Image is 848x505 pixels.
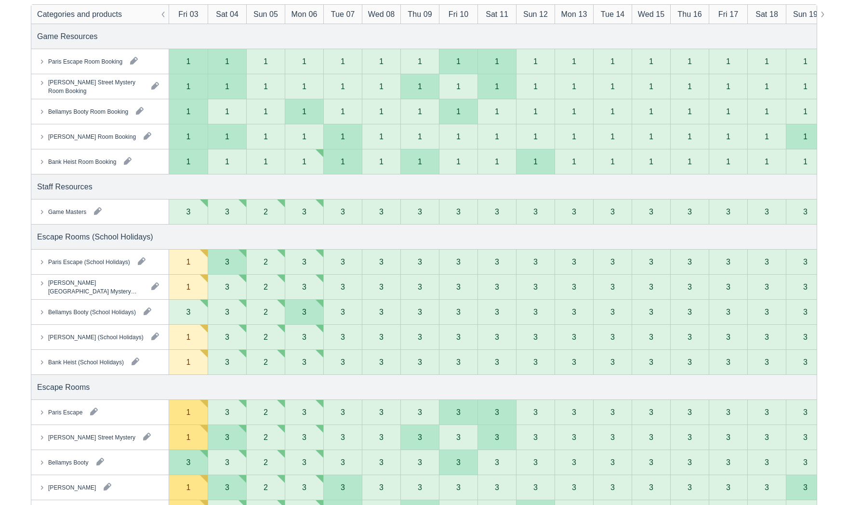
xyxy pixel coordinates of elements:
div: 3 [572,208,576,215]
div: 1 [186,158,191,165]
div: 3 [765,358,769,366]
div: 3 [495,258,499,266]
div: Game Masters [48,207,86,216]
div: 3 [379,308,384,316]
div: 3 [765,208,769,215]
div: 3 [688,333,692,341]
div: 1 [186,107,191,115]
div: 3 [302,308,306,316]
div: 3 [533,358,538,366]
div: 3 [572,258,576,266]
div: 1 [649,133,653,140]
div: 2 [264,308,268,316]
div: 1 [186,483,191,491]
div: 3 [649,333,653,341]
div: 3 [688,433,692,441]
div: 3 [765,433,769,441]
div: 1 [379,107,384,115]
div: 3 [572,333,576,341]
div: 3 [649,483,653,491]
div: 3 [765,458,769,466]
div: 3 [649,308,653,316]
div: 1 [765,107,769,115]
div: [PERSON_NAME] Street Mystery Room Booking [48,78,144,95]
div: 1 [495,82,499,90]
div: Wed 15 [638,8,664,20]
div: 3 [341,408,345,416]
div: 1 [649,107,653,115]
div: 3 [610,333,615,341]
div: 1 [302,82,306,90]
div: 3 [225,458,229,466]
div: 1 [649,57,653,65]
div: 3 [225,408,229,416]
div: 1 [418,57,422,65]
div: 1 [610,158,615,165]
div: 3 [379,208,384,215]
div: Paris Escape [48,408,82,416]
div: 3 [456,258,461,266]
div: 3 [610,308,615,316]
div: 3 [379,333,384,341]
div: 1 [264,158,268,165]
div: 3 [533,333,538,341]
div: 1 [688,133,692,140]
div: 3 [765,483,769,491]
div: 3 [688,258,692,266]
div: 1 [186,358,191,366]
div: Escape Rooms [37,381,90,393]
div: 3 [533,483,538,491]
div: 3 [225,333,229,341]
div: 3 [803,433,808,441]
div: 3 [302,358,306,366]
div: 3 [726,358,730,366]
div: 3 [225,283,229,291]
div: 3 [225,358,229,366]
div: 1 [225,107,229,115]
div: 1 [610,107,615,115]
div: 3 [803,258,808,266]
div: 3 [341,358,345,366]
div: Tue 07 [331,8,355,20]
div: 3 [726,308,730,316]
div: 1 [225,57,229,65]
div: 1 [572,133,576,140]
div: 1 [495,57,499,65]
div: 3 [803,358,808,366]
div: Sun 12 [523,8,548,20]
div: 3 [341,258,345,266]
div: 3 [803,408,808,416]
div: Bellamys Booty (School Holidays) [48,307,136,316]
div: 2 [264,283,268,291]
div: Paris Escape Room Booking [48,57,122,66]
div: 3 [456,458,461,466]
div: 3 [186,308,191,316]
div: 3 [726,283,730,291]
div: 3 [649,258,653,266]
div: 3 [533,258,538,266]
div: 3 [726,408,730,416]
div: Escape Rooms (School Holidays) [37,231,153,242]
div: 3 [572,408,576,416]
div: 3 [495,458,499,466]
div: Sat 04 [216,8,238,20]
div: [PERSON_NAME] [48,483,96,492]
div: 3 [341,483,345,491]
div: 1 [533,82,538,90]
div: 3 [418,358,422,366]
div: 3 [341,283,345,291]
div: 3 [610,433,615,441]
div: 1 [341,107,345,115]
div: Fri 17 [718,8,738,20]
div: 3 [186,208,191,215]
div: 1 [264,107,268,115]
div: 3 [803,458,808,466]
div: 3 [495,333,499,341]
div: 3 [418,308,422,316]
div: 3 [803,308,808,316]
div: 3 [379,408,384,416]
div: 3 [726,483,730,491]
div: Bank Heist (School Holidays) [48,358,124,366]
div: 1 [649,158,653,165]
div: 1 [456,107,461,115]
